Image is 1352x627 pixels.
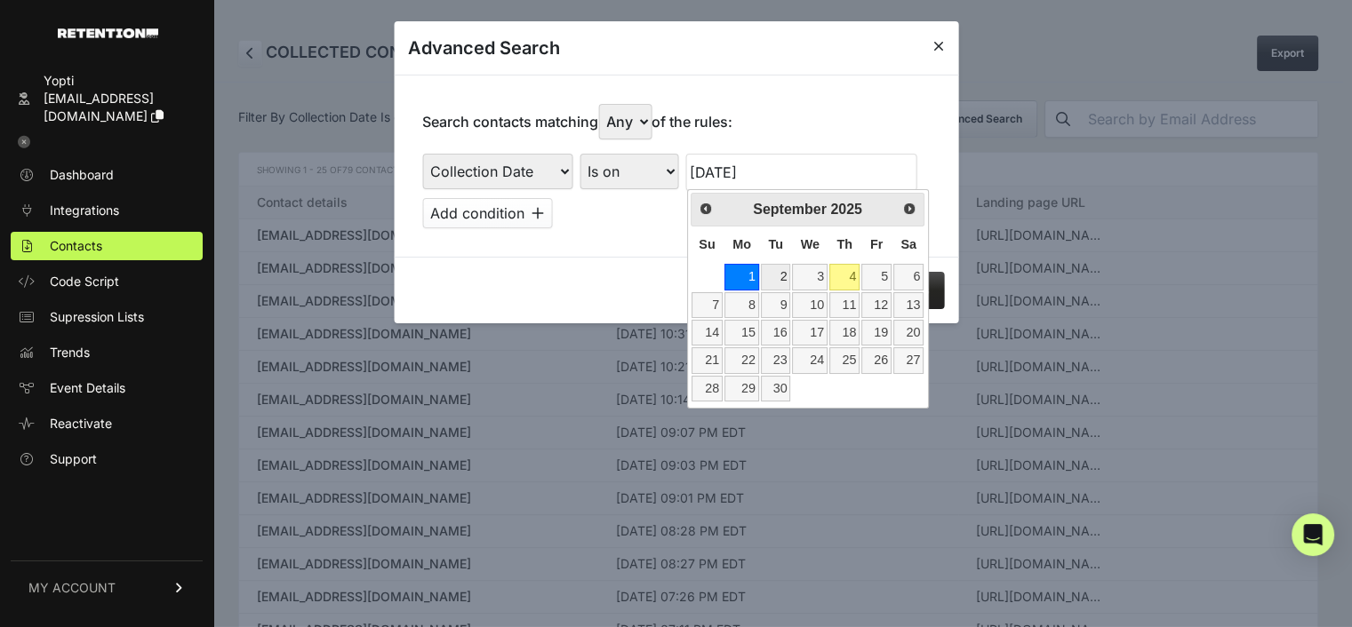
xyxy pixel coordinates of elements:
[829,292,860,318] a: 11
[692,320,723,345] a: 14
[836,237,852,251] span: Thursday
[732,237,751,251] span: Monday
[50,273,119,290] span: Code Script
[11,445,203,473] a: Support
[692,376,723,401] a: 28
[861,347,892,373] a: 26
[761,292,791,318] a: 9
[893,264,924,290] a: 6
[792,292,827,318] a: 10
[50,166,114,184] span: Dashboard
[829,264,860,290] a: 4
[50,237,102,255] span: Contacts
[902,202,916,216] span: Next
[893,320,924,345] a: 20
[724,347,759,373] a: 22
[11,338,203,367] a: Trends
[761,264,791,290] a: 2
[693,195,719,221] a: Prev
[11,161,203,189] a: Dashboard
[58,28,158,38] img: Retention.com
[900,237,916,251] span: Saturday
[11,409,203,438] a: Reactivate
[724,292,759,318] a: 8
[724,376,759,401] a: 29
[792,264,827,290] a: 3
[761,347,791,373] a: 23
[792,320,827,345] a: 17
[422,104,732,139] p: Search contacts matching of the rules:
[699,202,713,216] span: Prev
[1292,513,1334,556] div: Open Intercom Messenger
[699,237,715,251] span: Sunday
[50,450,97,468] span: Support
[11,560,203,615] a: MY ACCOUNT
[11,232,203,260] a: Contacts
[861,320,892,345] a: 19
[792,347,827,373] a: 24
[724,320,759,345] a: 15
[829,320,860,345] a: 18
[44,72,196,90] div: Yopti
[829,347,860,373] a: 25
[50,344,90,361] span: Trends
[761,320,791,345] a: 16
[11,67,203,131] a: Yopti [EMAIL_ADDRESS][DOMAIN_NAME]
[724,264,759,290] a: 1
[692,347,723,373] a: 21
[44,91,154,123] span: [EMAIL_ADDRESS][DOMAIN_NAME]
[408,36,560,60] h3: Advanced Search
[870,237,883,251] span: Friday
[761,376,791,401] a: 30
[50,379,125,397] span: Event Details
[861,264,892,290] a: 5
[28,579,116,597] span: MY ACCOUNT
[11,196,203,225] a: Integrations
[11,267,203,296] a: Code Script
[801,237,820,251] span: Wednesday
[422,198,552,228] button: Add condition
[50,308,144,326] span: Supression Lists
[50,202,119,219] span: Integrations
[753,202,827,217] span: September
[768,237,783,251] span: Tuesday
[893,347,924,373] a: 27
[830,202,862,217] span: 2025
[692,292,723,318] a: 7
[50,415,112,433] span: Reactivate
[893,292,924,318] a: 13
[897,195,923,221] a: Next
[11,374,203,402] a: Event Details
[861,292,892,318] a: 12
[11,303,203,331] a: Supression Lists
